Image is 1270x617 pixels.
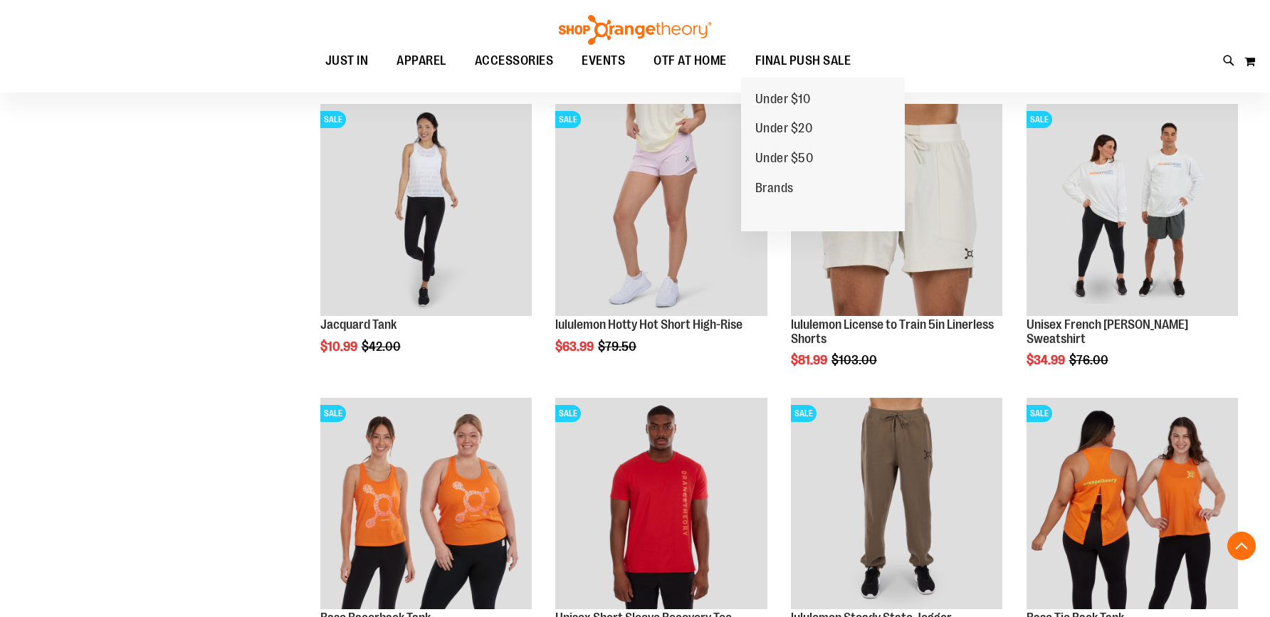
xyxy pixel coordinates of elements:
[791,405,817,422] span: SALE
[654,45,727,77] span: OTF AT HOME
[382,45,461,78] a: APPAREL
[784,97,1009,404] div: product
[1227,532,1256,560] button: Back To Top
[791,317,994,346] a: lululemon License to Train 5in Linerless Shorts
[320,405,346,422] span: SALE
[320,398,532,611] a: Product image for Base Racerback TankSALE
[320,104,532,317] a: Front view of Jacquard TankSALE
[555,104,767,315] img: lululemon Hotty Hot Short High-Rise
[325,45,369,77] span: JUST IN
[755,151,814,169] span: Under $50
[741,144,828,174] a: Under $50
[397,45,446,77] span: APPAREL
[741,114,827,144] a: Under $20
[755,92,811,110] span: Under $10
[555,405,581,422] span: SALE
[555,104,767,317] a: lululemon Hotty Hot Short High-RiseSALE
[741,78,905,232] ul: FINAL PUSH SALE
[639,45,741,78] a: OTF AT HOME
[1027,398,1238,611] a: Product image for Base Tie Back TankSALE
[755,121,813,139] span: Under $20
[1027,111,1052,128] span: SALE
[741,45,866,77] a: FINAL PUSH SALE
[791,353,829,367] span: $81.99
[755,45,851,77] span: FINAL PUSH SALE
[582,45,625,77] span: EVENTS
[1027,104,1238,315] img: Unisex French Terry Crewneck Sweatshirt primary image
[1027,317,1188,346] a: Unisex French [PERSON_NAME] Sweatshirt
[461,45,568,78] a: ACCESSORIES
[320,339,360,354] span: $10.99
[362,339,403,354] span: $42.00
[741,174,808,204] a: Brands
[831,353,879,367] span: $103.00
[791,398,1002,609] img: lululemon Steady State Jogger
[1027,104,1238,317] a: Unisex French Terry Crewneck Sweatshirt primary imageSALE
[598,339,639,354] span: $79.50
[320,398,532,609] img: Product image for Base Racerback Tank
[1069,353,1111,367] span: $76.00
[320,104,532,315] img: Front view of Jacquard Tank
[555,111,581,128] span: SALE
[791,398,1002,611] a: lululemon Steady State JoggerSALE
[1027,405,1052,422] span: SALE
[313,97,539,389] div: product
[1019,97,1245,404] div: product
[311,45,383,78] a: JUST IN
[555,398,767,611] a: Product image for Unisex Short Sleeve Recovery TeeSALE
[320,111,346,128] span: SALE
[755,181,794,199] span: Brands
[1027,353,1067,367] span: $34.99
[555,398,767,609] img: Product image for Unisex Short Sleeve Recovery Tee
[548,97,774,389] div: product
[320,317,397,332] a: Jacquard Tank
[567,45,639,78] a: EVENTS
[475,45,554,77] span: ACCESSORIES
[555,339,596,354] span: $63.99
[741,85,825,115] a: Under $10
[555,317,742,332] a: lululemon Hotty Hot Short High-Rise
[557,15,713,45] img: Shop Orangetheory
[1027,398,1238,609] img: Product image for Base Tie Back Tank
